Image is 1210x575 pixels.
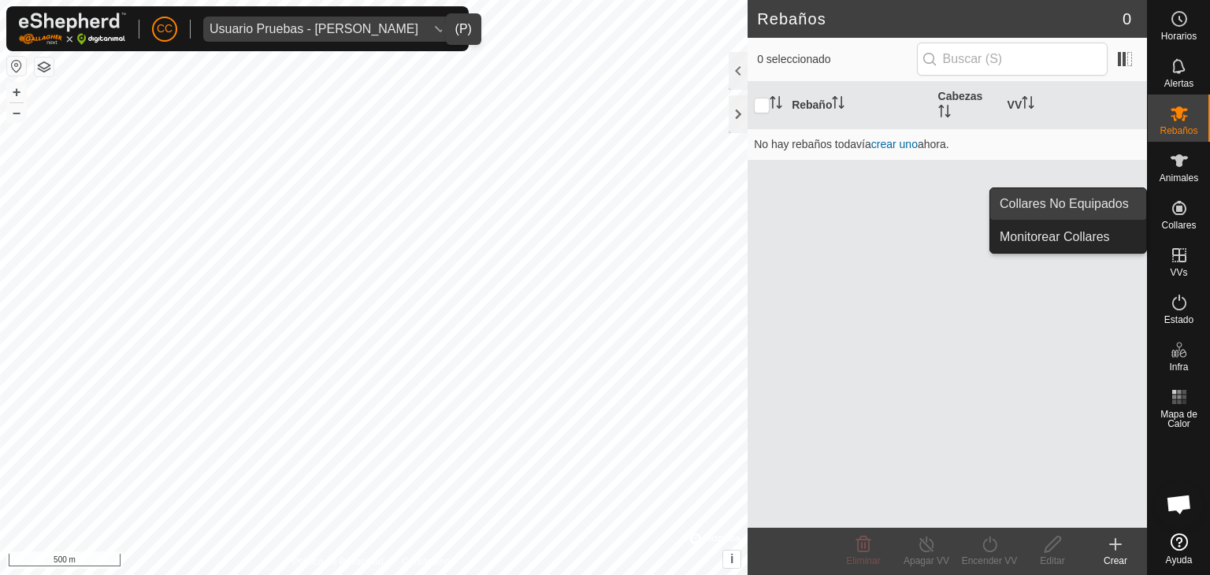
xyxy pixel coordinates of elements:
div: Crear [1084,554,1147,568]
button: – [7,103,26,122]
button: Capas del Mapa [35,57,54,76]
span: Collares No Equipados [1000,195,1129,213]
span: Estado [1164,315,1193,325]
a: Collares No Equipados [990,188,1146,220]
span: CC [157,20,173,37]
button: i [723,551,740,568]
span: Monitorear Collares [1000,228,1110,247]
span: Rebaños [1160,126,1197,135]
p-sorticon: Activar para ordenar [770,98,782,111]
td: No hay rebaños todavía ahora. [748,128,1147,160]
span: VVs [1170,268,1187,277]
h2: Rebaños [757,9,1123,28]
span: Ayuda [1166,555,1193,565]
span: Usuario Pruebas - Gregorio Alarcia [203,17,425,42]
a: Contáctenos [403,555,455,569]
button: Restablecer Mapa [7,57,26,76]
span: Animales [1160,173,1198,183]
p-sorticon: Activar para ordenar [1022,98,1034,111]
a: Monitorear Collares [990,221,1146,253]
span: 0 [1123,7,1131,31]
span: Infra [1169,362,1188,372]
div: dropdown trigger [425,17,456,42]
th: Cabezas [932,82,1001,129]
span: Eliminar [846,555,880,566]
span: Horarios [1161,32,1197,41]
span: Collares [1161,221,1196,230]
div: Apagar VV [895,554,958,568]
span: 0 seleccionado [757,51,916,68]
div: Editar [1021,554,1084,568]
a: Chat abierto [1156,480,1203,528]
div: Usuario Pruebas - [PERSON_NAME] [210,23,418,35]
th: Rebaño [785,82,931,129]
input: Buscar (S) [917,43,1108,76]
a: Ayuda [1148,527,1210,571]
p-sorticon: Activar para ordenar [938,107,951,120]
p-sorticon: Activar para ordenar [832,98,844,111]
a: crear uno [871,138,918,150]
div: Encender VV [958,554,1021,568]
span: Alertas [1164,79,1193,88]
a: Política de Privacidad [292,555,383,569]
th: VV [1001,82,1147,129]
img: Logo Gallagher [19,13,126,45]
span: Mapa de Calor [1152,410,1206,428]
span: i [730,552,733,566]
button: + [7,83,26,102]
